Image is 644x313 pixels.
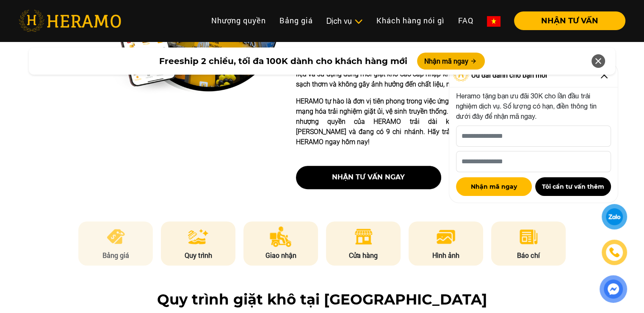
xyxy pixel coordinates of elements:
button: Nhận mã ngay [417,53,485,70]
a: FAQ [451,11,480,30]
span: Freeship 2 chiều, tối đa 100K dành cho khách hàng mới [159,55,407,67]
p: Bảng giá [78,250,153,260]
button: Nhận mã ngay [456,177,532,196]
div: Dịch vụ [326,15,363,27]
button: nhận tư vấn ngay [296,166,441,189]
p: Giao nhận [243,250,318,260]
img: news.png [518,226,539,247]
img: phone-icon [609,248,619,257]
p: HERAMO tự hào là đơn vị tiên phong trong việc ứng dụng công nghệ 4.0 để cách mạng hóa trải nghiệm... [296,96,535,147]
p: Quy trình [161,250,235,260]
img: subToggleIcon [354,17,363,26]
img: store.png [353,226,374,247]
p: Hình ảnh [409,250,483,260]
button: Tôi cần tư vấn thêm [535,177,611,196]
img: pricing.png [105,226,126,247]
p: Heramo tặng bạn ưu đãi 30K cho lần đầu trải nghiệm dịch vụ. Số lượng có hạn, điền thông tin dưới ... [456,91,611,121]
a: Nhượng quyền [205,11,273,30]
button: NHẬN TƯ VẤN [514,11,625,30]
img: image.png [436,226,456,247]
a: Bảng giá [273,11,320,30]
img: vn-flag.png [487,16,500,27]
p: Cửa hàng [326,250,401,260]
p: Báo chí [491,250,566,260]
h2: Quy trình giặt khô tại [GEOGRAPHIC_DATA] [19,291,625,308]
img: heramo-logo.png [19,10,121,32]
img: delivery.png [270,226,292,247]
a: Khách hàng nói gì [370,11,451,30]
img: process.png [188,226,208,247]
a: NHẬN TƯ VẤN [507,17,625,25]
a: phone-icon [603,240,627,265]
